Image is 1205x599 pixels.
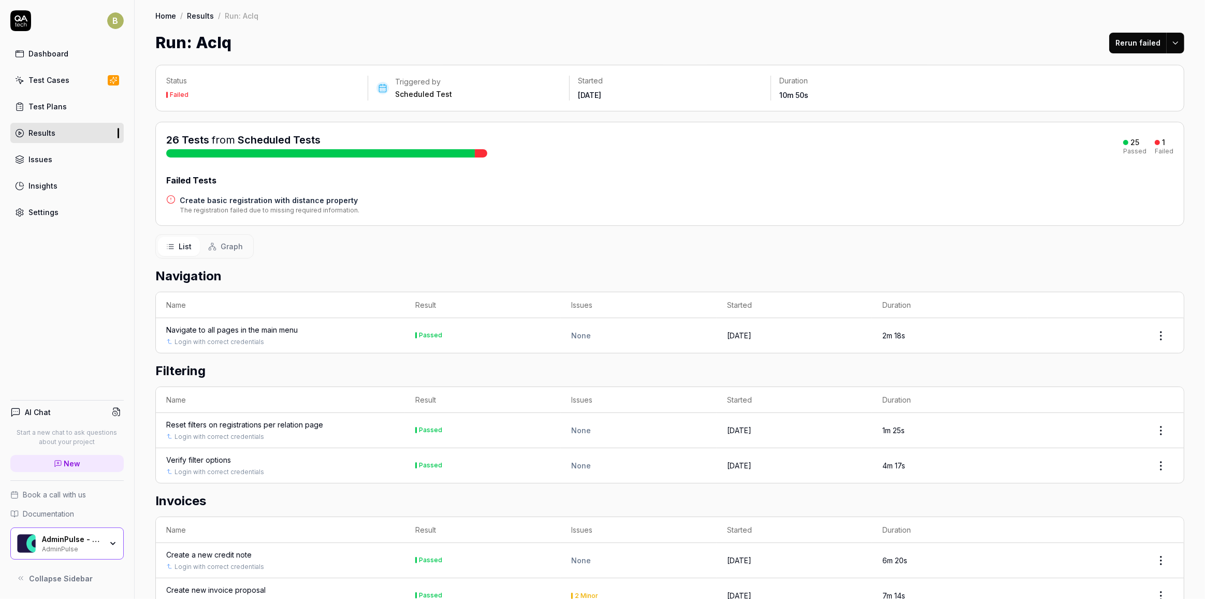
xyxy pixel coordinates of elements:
div: None [571,425,706,436]
a: Login with correct credentials [175,467,264,477]
th: Started [717,387,873,413]
time: [DATE] [727,426,751,435]
div: Passed [419,427,442,433]
a: Reset filters on registrations per relation page [166,419,323,430]
th: Result [405,517,561,543]
span: Collapse Sidebar [29,573,93,584]
div: 1 [1162,138,1165,147]
span: Documentation [23,508,74,519]
a: Login with correct credentials [175,562,264,572]
time: [DATE] [727,556,751,565]
div: Passed [419,557,442,563]
a: Issues [10,149,124,169]
div: Settings [28,207,59,218]
button: Collapse Sidebar [10,568,124,589]
span: List [179,241,192,252]
div: None [571,460,706,471]
a: Results [187,10,214,21]
h2: Invoices [155,492,1184,510]
div: Insights [28,180,57,191]
th: Issues [561,292,717,318]
a: Documentation [10,508,124,519]
h4: AI Chat [25,407,51,418]
div: Triggered by [395,77,452,87]
span: New [64,458,81,469]
button: Graph [200,237,251,256]
div: Passed [419,462,442,468]
th: Started [717,292,873,318]
time: 10m 50s [779,91,808,99]
th: Duration [872,517,1028,543]
a: Book a call with us [10,489,124,500]
a: Test Plans [10,96,124,117]
time: 1m 25s [882,426,905,435]
th: Issues [561,387,717,413]
div: 25 [1130,138,1139,147]
p: Status [166,76,359,86]
span: Book a call with us [23,489,86,500]
th: Duration [872,292,1028,318]
a: Login with correct credentials [175,432,264,441]
div: / [180,10,183,21]
time: [DATE] [727,331,751,340]
div: None [571,555,706,566]
a: Scheduled Tests [238,134,321,146]
a: Insights [10,176,124,196]
h2: Filtering [155,362,1184,380]
div: / [218,10,221,21]
p: Duration [779,76,964,86]
h1: Run: AcIq [155,31,231,54]
th: Name [156,292,405,318]
th: Result [405,387,561,413]
th: Issues [561,517,717,543]
div: Dashboard [28,48,68,59]
img: AdminPulse - 0475.384.429 Logo [17,534,36,553]
div: Results [28,127,55,138]
div: AdminPulse [42,544,102,552]
h2: Navigation [155,267,1184,286]
div: Navigate to all pages in the main menu [166,324,298,335]
span: B [107,12,124,29]
th: Duration [872,387,1028,413]
a: New [10,455,124,472]
button: B [107,10,124,31]
button: List [158,237,200,256]
a: Create basic registration with distance property [180,195,359,206]
div: AdminPulse - 0475.384.429 [42,535,102,544]
th: Started [717,517,873,543]
div: Failed [1155,148,1173,154]
a: Create a new credit note [166,549,252,560]
div: Scheduled Test [395,89,452,99]
a: Create new invoice proposal [166,584,266,595]
a: Verify filter options [166,454,231,465]
time: [DATE] [727,461,751,470]
a: Dashboard [10,44,124,64]
div: Test Cases [28,75,69,85]
div: Passed [419,332,442,338]
th: Name [156,387,405,413]
div: Passed [1123,148,1146,154]
a: Home [155,10,176,21]
th: Result [405,292,561,318]
a: Results [10,123,124,143]
button: AdminPulse - 0475.384.429 LogoAdminPulse - 0475.384.429AdminPulse [10,527,124,560]
div: Test Plans [28,101,67,112]
div: Issues [28,154,52,165]
div: Passed [419,592,442,598]
th: Name [156,517,405,543]
a: Test Cases [10,70,124,90]
button: Rerun failed [1109,33,1167,53]
div: Failed [170,92,188,98]
a: Settings [10,202,124,222]
div: None [571,330,706,341]
time: [DATE] [578,91,601,99]
time: 6m 20s [882,556,907,565]
a: Login with correct credentials [175,337,264,347]
div: Failed Tests [166,174,1173,187]
div: Run: AcIq [225,10,258,21]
